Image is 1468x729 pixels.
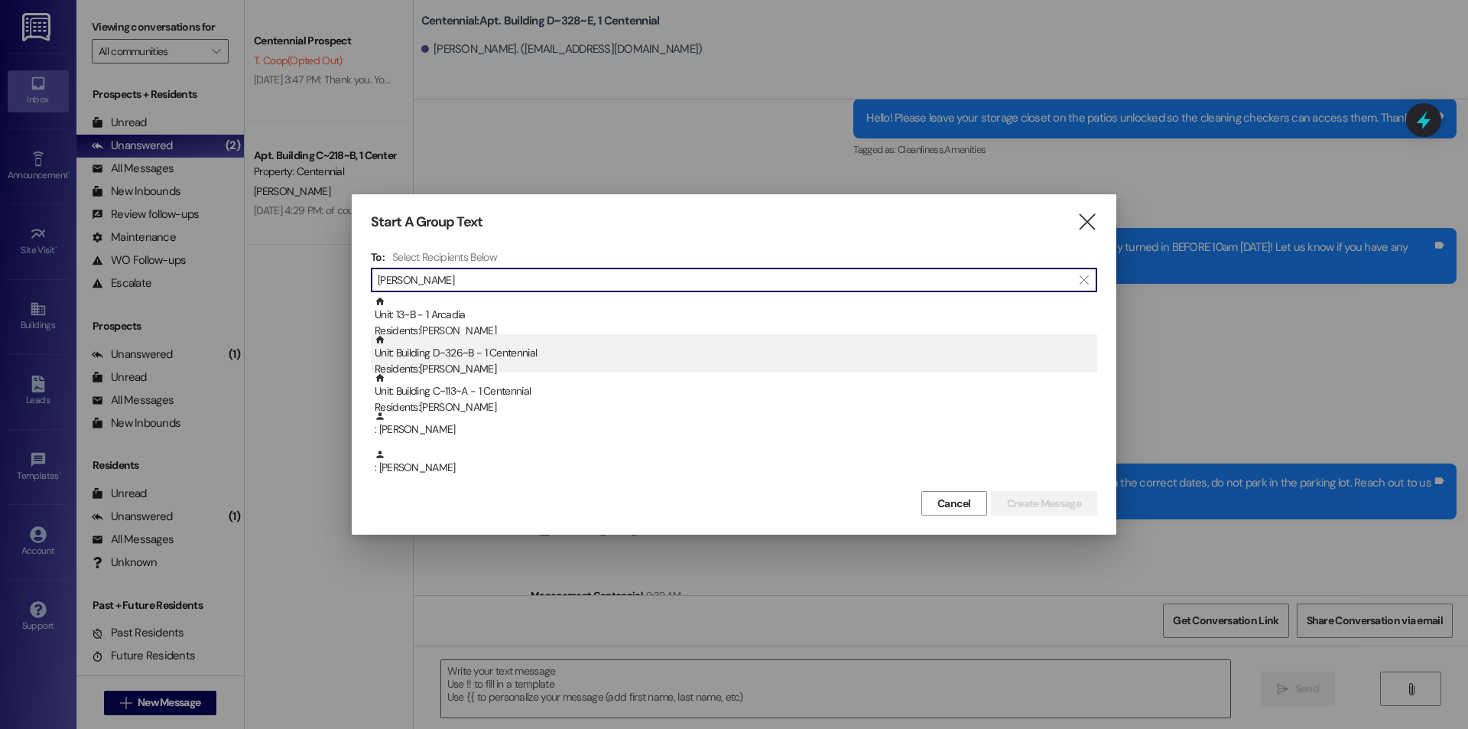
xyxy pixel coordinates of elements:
[371,449,1097,487] div: : [PERSON_NAME]
[375,334,1097,378] div: Unit: Building D~326~B - 1 Centennial
[371,373,1097,411] div: Unit: Building C~113~A - 1 CentennialResidents:[PERSON_NAME]
[921,491,987,516] button: Cancel
[375,411,1097,438] div: : [PERSON_NAME]
[375,361,1097,377] div: Residents: [PERSON_NAME]
[937,496,971,512] span: Cancel
[371,411,1097,449] div: : [PERSON_NAME]
[375,296,1097,340] div: Unit: 13~B - 1 Arcadia
[392,250,497,264] h4: Select Recipients Below
[1077,214,1097,230] i: 
[375,449,1097,476] div: : [PERSON_NAME]
[1080,274,1088,286] i: 
[371,296,1097,334] div: Unit: 13~B - 1 ArcadiaResidents:[PERSON_NAME]
[375,399,1097,415] div: Residents: [PERSON_NAME]
[1072,268,1096,291] button: Clear text
[1007,496,1081,512] span: Create Message
[375,373,1097,416] div: Unit: Building C~113~A - 1 Centennial
[375,323,1097,339] div: Residents: [PERSON_NAME]
[991,491,1097,516] button: Create Message
[371,334,1097,373] div: Unit: Building D~326~B - 1 CentennialResidents:[PERSON_NAME]
[371,250,385,264] h3: To:
[378,269,1072,291] input: Search for any contact or apartment
[371,213,482,231] h3: Start A Group Text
